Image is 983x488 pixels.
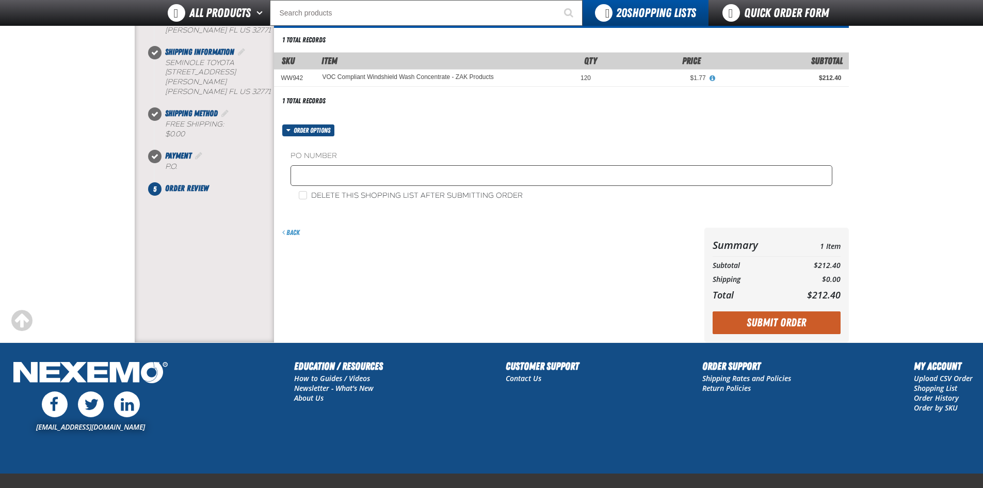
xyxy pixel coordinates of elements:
a: Edit Payment [194,151,204,161]
td: $212.40 [786,259,840,273]
h2: Education / Resources [294,358,383,374]
a: Edit Shipping Method [220,108,230,118]
div: Scroll to the top [10,309,33,332]
button: Order options [282,124,335,136]
h2: Order Support [702,358,791,374]
div: $212.40 [720,74,842,82]
label: Delete this shopping list after submitting order [299,191,523,201]
span: [PERSON_NAME] [165,87,227,96]
div: 1 total records [282,96,326,106]
strong: $0.00 [165,130,185,138]
li: Shipping Method. Step 3 of 5. Completed [155,107,274,150]
span: Subtotal [811,55,843,66]
td: 1 Item [786,236,840,254]
span: $212.40 [807,289,841,301]
a: About Us [294,393,324,403]
a: Return Policies [702,383,751,393]
span: Price [682,55,701,66]
span: Payment [165,151,191,161]
h2: Customer Support [506,358,579,374]
label: PO Number [291,151,832,161]
span: Item [321,55,337,66]
th: Subtotal [713,259,786,273]
bdo: 32771 [252,26,271,35]
div: Free Shipping: [165,120,274,139]
a: Contact Us [506,373,541,383]
th: Shipping [713,273,786,287]
strong: 20 [616,6,627,20]
h2: My Account [914,358,973,374]
span: Qty [584,55,597,66]
a: Newsletter - What's New [294,383,374,393]
bdo: 32771 [252,87,271,96]
li: Order Review. Step 5 of 5. Not Completed [155,182,274,195]
span: [PERSON_NAME] [165,26,227,35]
div: $1.77 [605,74,706,82]
div: 1 total records [282,35,326,45]
input: Delete this shopping list after submitting order [299,191,307,199]
span: FL [229,87,237,96]
a: How to Guides / Videos [294,373,370,383]
td: $0.00 [786,273,840,287]
li: Payment. Step 4 of 5. Completed [155,150,274,182]
span: All Products [189,4,251,22]
a: Shopping List [914,383,957,393]
span: Shipping Information [165,47,234,57]
td: WW942 [274,70,315,87]
th: Total [713,287,786,303]
span: 120 [581,74,591,82]
span: Order options [294,124,334,136]
span: US [239,26,250,35]
th: Summary [713,236,786,254]
button: View All Prices for VOC Compliant Windshield Wash Concentrate - ZAK Products [706,74,719,83]
a: Back [282,228,300,237]
a: VOC Compliant Windshield Wash Concentrate - ZAK Products [323,74,494,81]
span: Shipping Method [165,108,218,118]
a: Edit Shipping Information [236,47,247,57]
span: US [239,87,250,96]
a: Shipping Rates and Policies [702,373,791,383]
a: Order History [914,393,959,403]
span: Seminole Toyota [165,58,234,67]
span: Shopping Lists [616,6,696,20]
a: Order by SKU [914,403,958,413]
a: SKU [282,55,295,66]
div: P.O. [165,162,274,172]
span: FL [229,26,237,35]
span: 5 [148,182,162,196]
button: Submit Order [713,311,841,334]
span: Order Review [165,183,208,193]
span: [STREET_ADDRESS][PERSON_NAME] [165,68,236,86]
img: Nexemo Logo [10,358,171,389]
a: [EMAIL_ADDRESS][DOMAIN_NAME] [36,422,145,432]
a: Upload CSV Order [914,373,973,383]
li: Shipping Information. Step 2 of 5. Completed [155,46,274,108]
